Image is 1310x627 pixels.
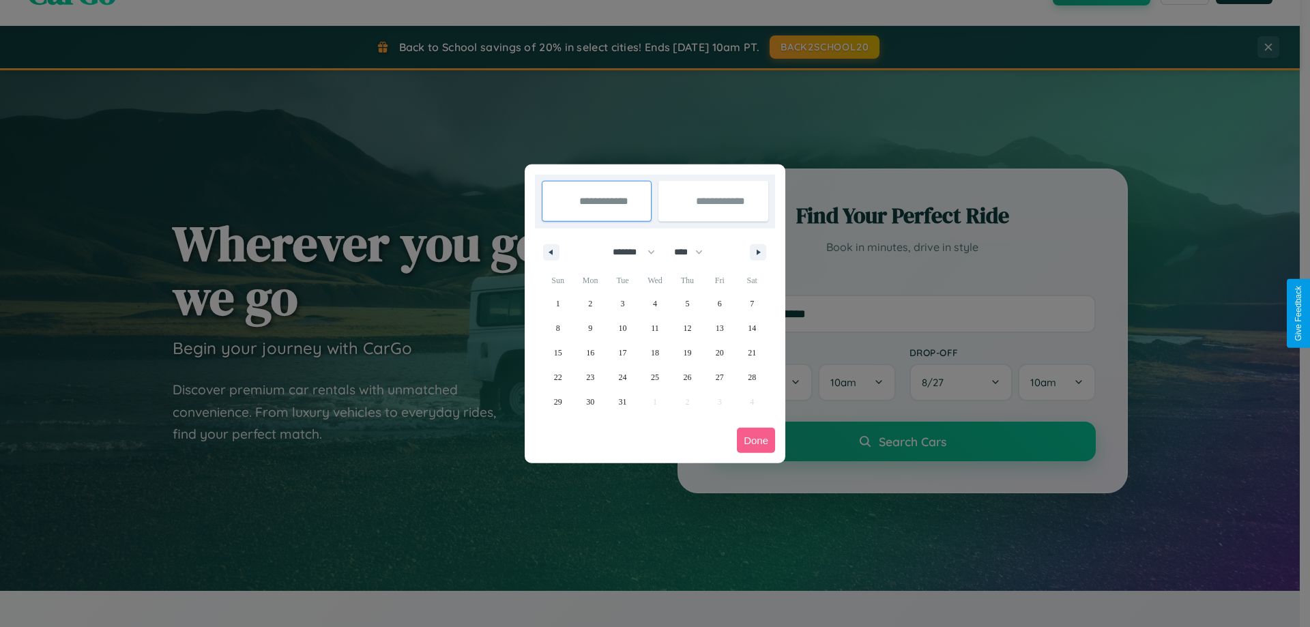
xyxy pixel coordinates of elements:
[586,390,594,414] span: 30
[1294,286,1303,341] div: Give Feedback
[671,269,703,291] span: Thu
[619,316,627,340] span: 10
[574,340,606,365] button: 16
[639,269,671,291] span: Wed
[588,291,592,316] span: 2
[748,365,756,390] span: 28
[574,269,606,291] span: Mon
[621,291,625,316] span: 3
[651,340,659,365] span: 18
[703,291,736,316] button: 6
[542,390,574,414] button: 29
[671,316,703,340] button: 12
[685,291,689,316] span: 5
[703,316,736,340] button: 13
[683,340,691,365] span: 19
[639,316,671,340] button: 11
[607,291,639,316] button: 3
[736,316,768,340] button: 14
[737,428,775,453] button: Done
[542,316,574,340] button: 8
[542,269,574,291] span: Sun
[607,269,639,291] span: Tue
[542,291,574,316] button: 1
[639,340,671,365] button: 18
[716,316,724,340] span: 13
[671,291,703,316] button: 5
[542,365,574,390] button: 22
[718,291,722,316] span: 6
[671,340,703,365] button: 19
[607,390,639,414] button: 31
[750,291,754,316] span: 7
[574,316,606,340] button: 9
[748,316,756,340] span: 14
[586,365,594,390] span: 23
[716,365,724,390] span: 27
[574,291,606,316] button: 2
[716,340,724,365] span: 20
[736,365,768,390] button: 28
[703,365,736,390] button: 27
[639,365,671,390] button: 25
[639,291,671,316] button: 4
[653,291,657,316] span: 4
[542,340,574,365] button: 15
[607,340,639,365] button: 17
[574,365,606,390] button: 23
[703,269,736,291] span: Fri
[736,291,768,316] button: 7
[556,291,560,316] span: 1
[703,340,736,365] button: 20
[683,365,691,390] span: 26
[554,390,562,414] span: 29
[736,269,768,291] span: Sat
[607,365,639,390] button: 24
[651,316,659,340] span: 11
[556,316,560,340] span: 8
[574,390,606,414] button: 30
[619,340,627,365] span: 17
[607,316,639,340] button: 10
[586,340,594,365] span: 16
[619,365,627,390] span: 24
[554,340,562,365] span: 15
[619,390,627,414] span: 31
[748,340,756,365] span: 21
[588,316,592,340] span: 9
[651,365,659,390] span: 25
[683,316,691,340] span: 12
[736,340,768,365] button: 21
[671,365,703,390] button: 26
[554,365,562,390] span: 22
